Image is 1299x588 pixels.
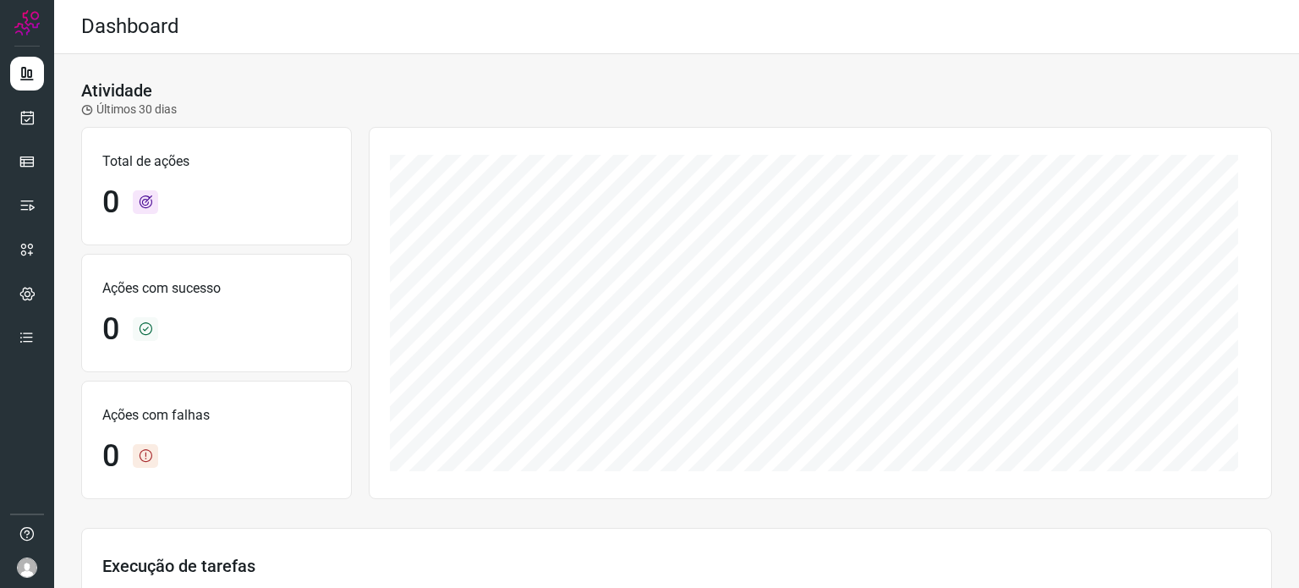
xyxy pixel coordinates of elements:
[102,278,331,299] p: Ações com sucesso
[102,151,331,172] p: Total de ações
[14,10,40,36] img: Logo
[102,405,331,426] p: Ações com falhas
[102,556,1251,576] h3: Execução de tarefas
[102,438,119,475] h1: 0
[81,80,152,101] h3: Atividade
[81,14,179,39] h2: Dashboard
[17,558,37,578] img: avatar-user-boy.jpg
[102,311,119,348] h1: 0
[81,101,177,118] p: Últimos 30 dias
[102,184,119,221] h1: 0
